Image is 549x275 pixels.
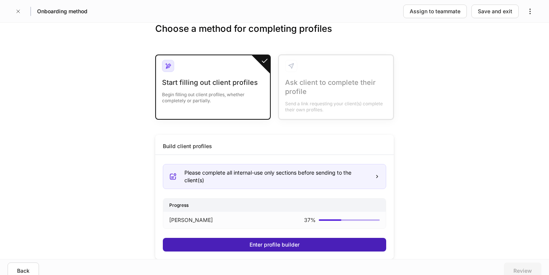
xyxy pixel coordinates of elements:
div: Save and exit [478,8,512,15]
div: Assign to teammate [410,8,460,15]
h5: Onboarding method [37,8,87,15]
div: Start filling out client profiles [162,78,264,87]
div: Enter profile builder [250,241,299,248]
div: Build client profiles [163,142,212,150]
div: Back [17,267,30,275]
div: Begin filling out client profiles, whether completely or partially. [162,87,264,104]
p: 37 % [304,216,316,224]
h3: Choose a method for completing profiles [155,23,394,47]
p: [PERSON_NAME] [169,216,213,224]
div: Review [513,267,532,275]
button: Enter profile builder [163,238,386,252]
button: Assign to teammate [403,5,467,18]
div: Progress [163,198,386,212]
button: Save and exit [471,5,519,18]
div: Please complete all internal-use only sections before sending to the client(s) [184,169,368,184]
